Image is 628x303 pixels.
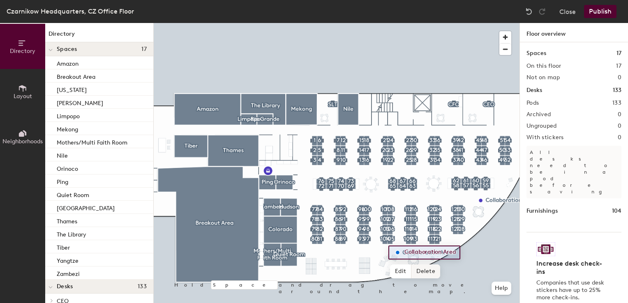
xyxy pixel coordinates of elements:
[57,202,115,212] p: [GEOGRAPHIC_DATA]
[584,5,616,18] button: Publish
[526,123,557,129] h2: Ungrouped
[526,100,539,106] h2: Pods
[57,283,73,290] span: Desks
[526,63,561,69] h2: On this floor
[536,259,607,276] h4: Increase desk check-ins
[613,86,621,95] h1: 133
[618,123,621,129] h2: 0
[618,74,621,81] h2: 0
[14,93,32,100] span: Layout
[57,97,103,107] p: [PERSON_NAME]
[559,5,576,18] button: Close
[57,242,70,251] p: Tiber
[616,63,621,69] h2: 17
[538,7,546,16] img: Redo
[618,134,621,141] h2: 0
[612,100,621,106] h2: 133
[526,74,560,81] h2: Not on map
[7,6,134,16] div: Czarnikow Headquarters, CZ Office Floor
[141,46,147,53] span: 17
[57,176,68,186] p: Ping
[57,255,78,264] p: Yangtze
[57,110,80,120] p: Limpopo
[526,49,546,58] h1: Spaces
[57,84,87,94] p: [US_STATE]
[57,137,127,146] p: Mothers/Multi Faith Room
[57,124,78,133] p: Mekong
[57,216,77,225] p: Thames
[57,150,68,159] p: Nile
[57,58,78,67] p: Amazon
[138,283,147,290] span: 133
[525,7,533,16] img: Undo
[57,46,77,53] span: Spaces
[536,279,607,301] p: Companies that use desk stickers have up to 25% more check-ins.
[616,49,621,58] h1: 17
[526,134,564,141] h2: With stickers
[411,264,440,278] span: Delete
[536,242,555,256] img: Sticker logo
[612,207,621,216] h1: 104
[57,71,95,80] p: Breakout Area
[526,86,542,95] h1: Desks
[618,111,621,118] h2: 0
[57,268,80,278] p: Zambezi
[390,264,411,278] span: Edit
[526,111,551,118] h2: Archived
[45,30,153,42] h1: Directory
[57,229,86,238] p: The Library
[57,189,89,199] p: Quiet Room
[57,163,78,172] p: Orinoco
[526,207,558,216] h1: Furnishings
[492,282,511,295] button: Help
[2,138,43,145] span: Neighborhoods
[520,23,628,42] h1: Floor overview
[526,146,621,198] p: All desks need to be in a pod before saving
[10,48,35,55] span: Directory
